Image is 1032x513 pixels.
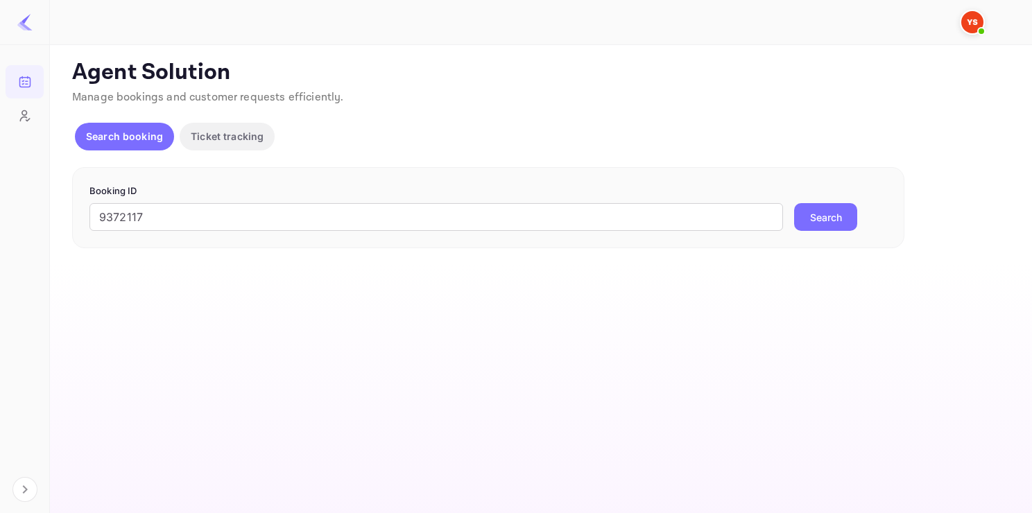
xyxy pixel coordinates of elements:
[17,14,33,31] img: LiteAPI
[6,99,44,131] a: Customers
[12,477,37,502] button: Expand navigation
[72,59,1007,87] p: Agent Solution
[86,129,163,144] p: Search booking
[961,11,983,33] img: Yandex Support
[89,203,783,231] input: Enter Booking ID (e.g., 63782194)
[72,90,344,105] span: Manage bookings and customer requests efficiently.
[6,65,44,97] a: Bookings
[89,184,887,198] p: Booking ID
[191,129,264,144] p: Ticket tracking
[794,203,857,231] button: Search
